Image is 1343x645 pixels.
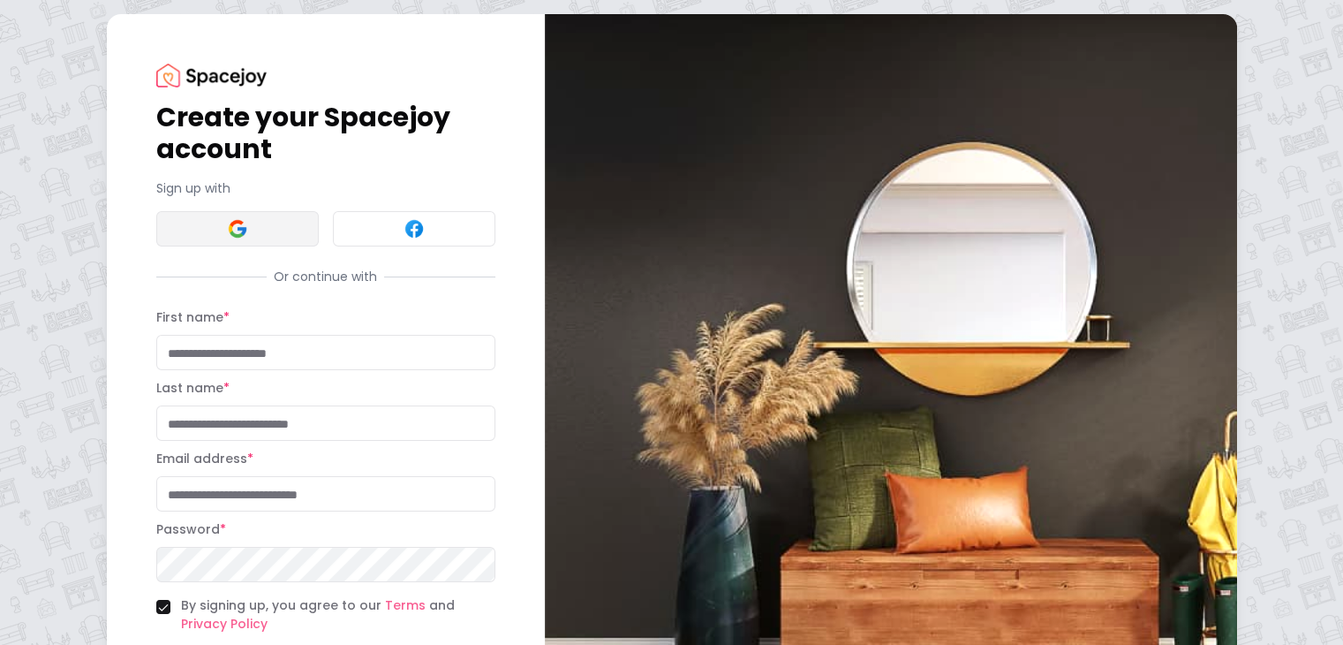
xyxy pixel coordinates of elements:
a: Privacy Policy [181,615,268,633]
label: First name [156,308,230,326]
img: Facebook signin [404,218,425,239]
a: Terms [385,596,426,614]
label: By signing up, you agree to our and [181,596,495,634]
p: Sign up with [156,179,495,197]
label: Password [156,520,226,538]
label: Last name [156,379,230,397]
span: Or continue with [267,268,384,285]
img: Spacejoy Logo [156,64,267,87]
label: Email address [156,450,253,467]
h1: Create your Spacejoy account [156,102,495,165]
img: Google signin [227,218,248,239]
